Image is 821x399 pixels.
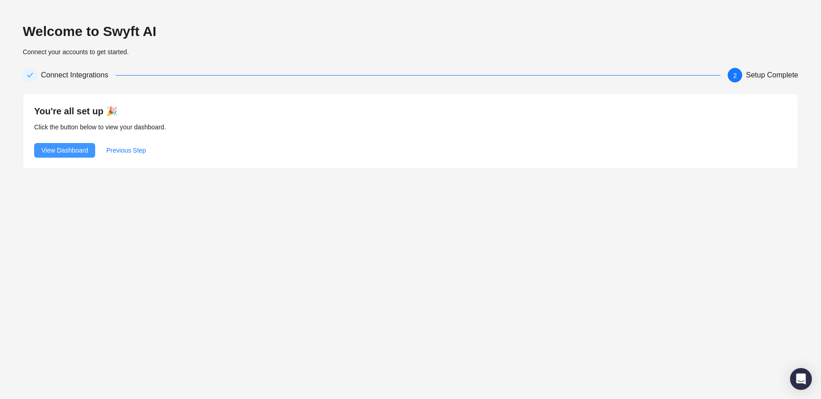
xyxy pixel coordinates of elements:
h2: Welcome to Swyft AI [23,23,798,40]
span: 2 [733,72,737,79]
div: Connect Integrations [41,68,116,82]
span: Click the button below to view your dashboard. [34,123,166,131]
button: Previous Step [99,143,153,158]
div: Setup Complete [746,68,798,82]
span: Previous Step [106,145,146,155]
span: Connect your accounts to get started. [23,48,129,56]
span: View Dashboard [41,145,88,155]
button: View Dashboard [34,143,95,158]
span: check [27,72,33,78]
div: Open Intercom Messenger [790,368,812,390]
h4: You're all set up 🎉 [34,105,787,118]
